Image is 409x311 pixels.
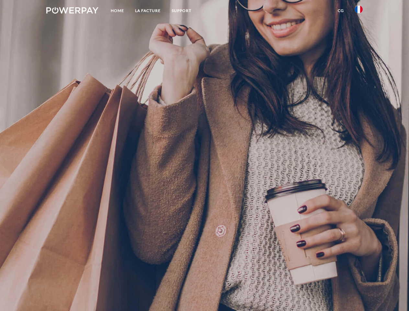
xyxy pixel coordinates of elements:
[130,5,166,17] a: LA FACTURE
[355,6,363,13] img: fr
[332,5,349,17] a: CG
[166,5,197,17] a: Support
[105,5,130,17] a: Home
[46,7,98,14] img: logo-powerpay-white.svg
